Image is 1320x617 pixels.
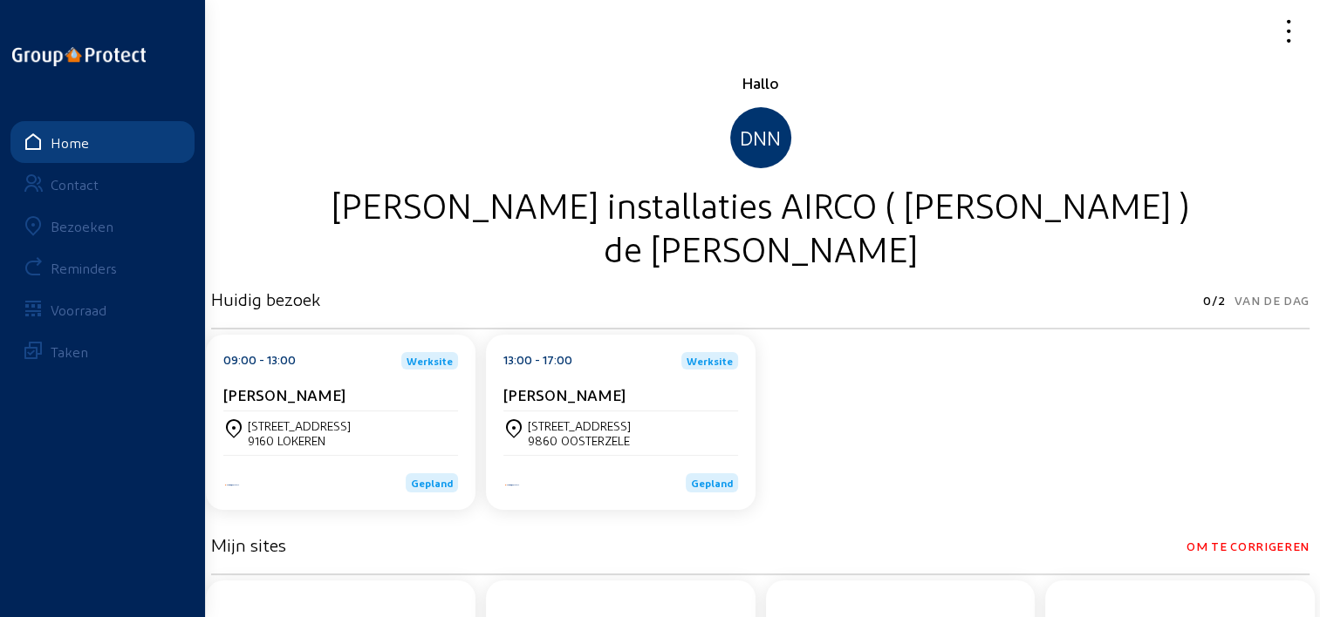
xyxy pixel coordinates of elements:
a: Voorraad [10,288,195,330]
a: Contact [10,163,195,205]
span: Gepland [411,477,453,489]
div: 9160 LOKEREN [248,433,351,448]
img: Energy Protect HVAC [223,483,241,487]
div: 09:00 - 13:00 [223,352,296,370]
h3: Mijn sites [211,534,286,555]
div: Home [51,134,89,151]
span: 0/2 [1203,288,1226,313]
div: [PERSON_NAME] installaties AIRCO ( [PERSON_NAME] ) [211,182,1310,226]
div: Hallo [211,72,1310,93]
div: 9860 OOSTERZELE [528,433,631,448]
a: Reminders [10,247,195,288]
a: Home [10,121,195,163]
cam-card-title: [PERSON_NAME] [503,385,626,403]
img: Energy Protect HVAC [503,483,521,487]
span: Gepland [691,477,733,489]
span: Werksite [687,356,733,366]
div: Reminders [51,260,117,276]
a: Taken [10,330,195,372]
div: DNN [730,107,791,168]
span: Werksite [407,356,453,366]
img: logo-oneline.png [12,47,146,66]
div: [STREET_ADDRESS] [528,418,631,433]
div: Taken [51,343,88,360]
cam-card-title: [PERSON_NAME] [223,385,345,403]
div: Contact [51,176,99,193]
div: [STREET_ADDRESS] [248,418,351,433]
div: 13:00 - 17:00 [503,352,572,370]
div: Bezoeken [51,218,113,234]
a: Bezoeken [10,205,195,247]
h3: Huidig bezoek [211,288,320,309]
span: Van de dag [1235,288,1310,313]
div: de [PERSON_NAME] [211,226,1310,269]
span: Om te corrigeren [1187,534,1310,559]
div: Voorraad [51,302,106,318]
